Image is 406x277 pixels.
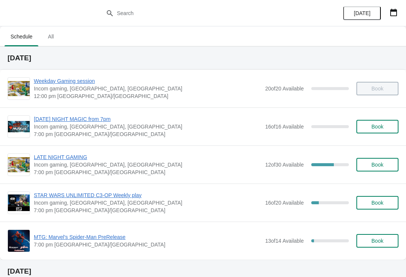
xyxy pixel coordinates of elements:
span: MTG: Marvel's Spider-Man PreRelease [34,233,261,241]
h2: [DATE] [8,54,398,62]
button: [DATE] [343,6,381,20]
img: STAR WARS UNLIMITED C3-OP Weekly play | Incom gaming, Church Street, Cheltenham, UK | 7:00 pm Eur... [8,194,30,211]
input: Search [117,6,304,20]
span: 12:00 pm [GEOGRAPHIC_DATA]/[GEOGRAPHIC_DATA] [34,92,261,100]
span: 12 of 30 Available [265,162,304,168]
span: Book [371,238,383,244]
span: STAR WARS UNLIMITED C3-OP Weekly play [34,191,261,199]
img: LATE NIGHT GAMING | Incom gaming, Church Street, Cheltenham, UK | 7:00 pm Europe/London [8,157,30,173]
span: 13 of 14 Available [265,238,304,244]
span: 7:00 pm [GEOGRAPHIC_DATA]/[GEOGRAPHIC_DATA] [34,207,261,214]
span: Weekday Gaming session [34,77,261,85]
span: Book [371,162,383,168]
button: Book [356,158,398,171]
span: LATE NIGHT GAMING [34,153,261,161]
img: MTG: Marvel's Spider-Man PreRelease | | 7:00 pm Europe/London [8,230,30,252]
img: Weekday Gaming session | Incom gaming, Church Street, Cheltenham, UK | 12:00 pm Europe/London [8,81,30,96]
span: [DATE] NIGHT MAGIC from 7pm [34,115,261,123]
span: 7:00 pm [GEOGRAPHIC_DATA]/[GEOGRAPHIC_DATA] [34,168,261,176]
span: 7:00 pm [GEOGRAPHIC_DATA]/[GEOGRAPHIC_DATA] [34,241,261,248]
span: 20 of 20 Available [265,86,304,92]
span: All [41,30,60,43]
button: Book [356,196,398,210]
span: Schedule [5,30,38,43]
span: Incom gaming, [GEOGRAPHIC_DATA], [GEOGRAPHIC_DATA] [34,123,261,130]
img: TUESDAY NIGHT MAGIC from 7pm | Incom gaming, Church Street, Cheltenham, UK | 7:00 pm Europe/London [8,121,30,132]
span: Book [371,124,383,130]
span: [DATE] [354,10,370,16]
button: Book [356,120,398,133]
span: Incom gaming, [GEOGRAPHIC_DATA], [GEOGRAPHIC_DATA] [34,161,261,168]
h2: [DATE] [8,268,398,275]
span: Book [371,200,383,206]
span: 16 of 16 Available [265,124,304,130]
span: Incom gaming, [GEOGRAPHIC_DATA], [GEOGRAPHIC_DATA] [34,199,261,207]
span: Incom gaming, [GEOGRAPHIC_DATA], [GEOGRAPHIC_DATA] [34,85,261,92]
span: 7:00 pm [GEOGRAPHIC_DATA]/[GEOGRAPHIC_DATA] [34,130,261,138]
button: Book [356,234,398,248]
span: 16 of 20 Available [265,200,304,206]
